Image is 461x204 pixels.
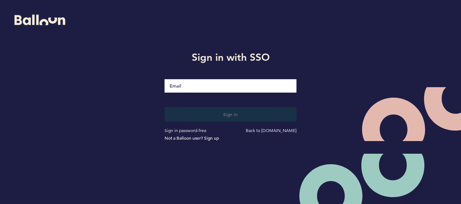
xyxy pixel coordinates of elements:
[246,128,296,133] a: Back to [DOMAIN_NAME]
[165,107,296,122] button: Sign in
[165,79,296,93] input: Email
[223,111,238,117] span: Sign in
[165,135,219,141] a: Not a Balloon user? Sign up
[159,50,302,64] h1: Sign in with SSO
[165,128,207,133] a: Sign in password-free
